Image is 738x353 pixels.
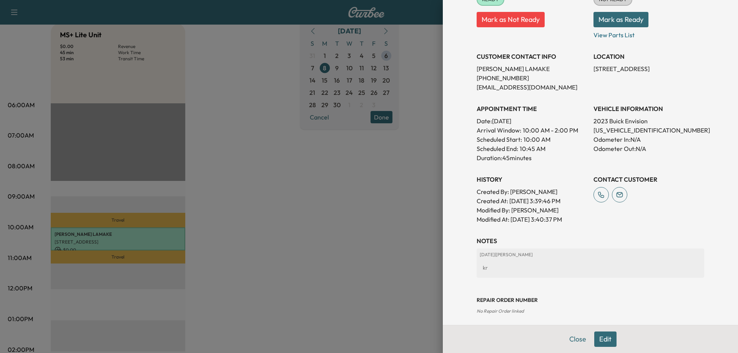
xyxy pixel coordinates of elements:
h3: VEHICLE INFORMATION [593,104,704,113]
p: 10:45 AM [520,144,545,153]
button: Mark as Not Ready [477,12,545,27]
p: 2023 Buick Envision [593,116,704,126]
p: [PERSON_NAME] LAMAKE [477,64,587,73]
button: Edit [594,331,617,347]
button: Mark as Ready [593,12,648,27]
p: [US_VEHICLE_IDENTIFICATION_NUMBER] [593,126,704,135]
p: Modified By : [PERSON_NAME] [477,206,587,215]
h3: CONTACT CUSTOMER [593,175,704,184]
span: No Repair Order linked [477,308,524,314]
p: [DATE] | [PERSON_NAME] [480,252,701,258]
div: kr [480,261,701,275]
p: 10:00 AM [524,135,550,144]
h3: APPOINTMENT TIME [477,104,587,113]
p: [STREET_ADDRESS] [593,64,704,73]
h3: Repair Order number [477,296,704,304]
p: Arrival Window: [477,126,587,135]
h3: LOCATION [593,52,704,61]
p: Odometer In: N/A [593,135,704,144]
p: Created At : [DATE] 3:39:46 PM [477,196,587,206]
button: Close [564,331,591,347]
p: [EMAIL_ADDRESS][DOMAIN_NAME] [477,83,587,92]
p: Date: [DATE] [477,116,587,126]
p: Scheduled Start: [477,135,522,144]
h3: History [477,175,587,184]
p: View Parts List [593,27,704,40]
p: Odometer Out: N/A [593,144,704,153]
p: Created By : [PERSON_NAME] [477,187,587,196]
p: [PHONE_NUMBER] [477,73,587,83]
p: Modified At : [DATE] 3:40:37 PM [477,215,587,224]
p: Scheduled End: [477,144,518,153]
h3: NOTES [477,236,704,245]
h3: CUSTOMER CONTACT INFO [477,52,587,61]
p: Duration: 45 minutes [477,153,587,162]
span: 10:00 AM - 2:00 PM [523,126,578,135]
